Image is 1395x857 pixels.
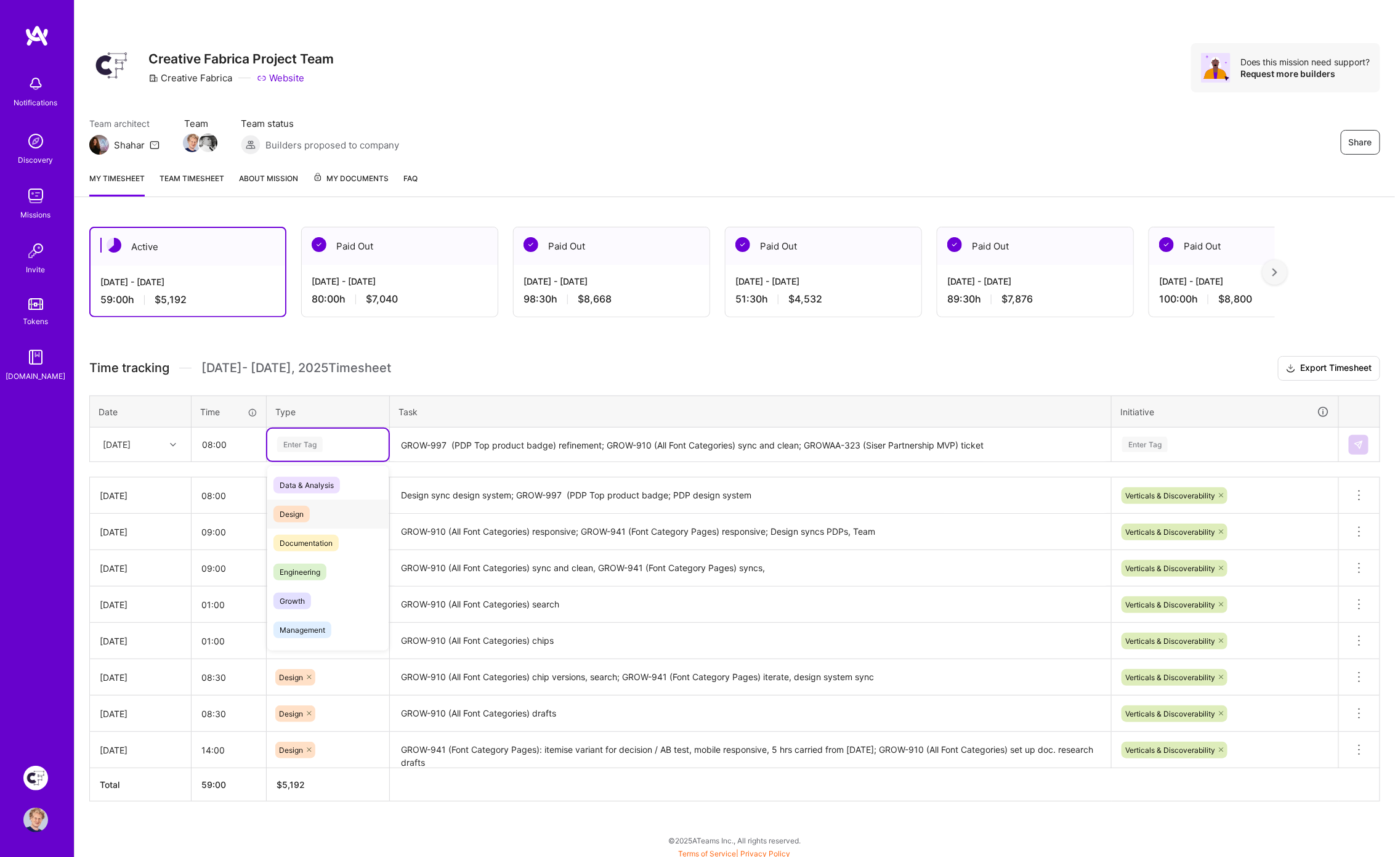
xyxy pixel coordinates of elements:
input: HH:MM [192,661,266,694]
span: Verticals & Discoverability [1125,564,1215,573]
img: Paid Out [947,237,962,252]
div: [DATE] - [DATE] [524,275,700,288]
textarea: GROW-910 (All Font Categories) responsive; GROW-941 (Font Category Pages) responsive; Design sync... [391,515,1110,549]
a: Website [257,71,304,84]
div: Initiative [1120,405,1330,419]
span: Team [184,117,216,130]
th: Type [267,396,390,428]
div: Creative Fabrica [148,71,232,84]
div: Request more builders [1240,68,1370,79]
div: 80:00 h [312,293,488,306]
input: HH:MM [192,552,266,585]
div: Paid Out [1149,227,1345,265]
div: Paid Out [302,227,498,265]
div: [DATE] [100,489,181,502]
div: Notifications [14,96,58,109]
input: HH:MM [192,697,266,730]
div: [DATE] [103,438,131,451]
div: [DATE] [100,562,181,575]
textarea: Design sync design system; GROW-997 (PDP Top product badge; PDP design system [391,479,1110,513]
a: My timesheet [89,172,145,197]
div: Invite [26,263,46,276]
i: icon Chevron [170,442,176,448]
div: [DATE] - [DATE] [100,275,275,288]
div: Does this mission need support? [1240,56,1370,68]
div: [DATE] [100,598,181,611]
span: $7,876 [1001,293,1033,306]
div: Paid Out [514,227,710,265]
span: Management [273,622,331,638]
div: 100:00 h [1159,293,1335,306]
span: Growth [273,593,311,609]
div: Enter Tag [1122,435,1168,454]
img: Builders proposed to company [241,135,261,155]
img: tokens [28,298,43,310]
div: Shahar [114,139,145,152]
span: Verticals & Discoverability [1125,673,1215,682]
img: Company Logo [89,43,134,87]
div: [DATE] - [DATE] [1159,275,1335,288]
span: $5,192 [155,293,187,306]
div: [DATE] [100,707,181,720]
span: Design [279,709,303,718]
span: Verticals & Discoverability [1125,600,1215,609]
img: right [1272,268,1277,277]
textarea: GROW-910 (All Font Categories) search [391,588,1110,622]
input: HH:MM [192,516,266,548]
img: bell [23,71,48,96]
div: [DATE] [100,526,181,538]
span: Share [1349,136,1372,148]
span: Design [279,745,303,755]
span: Verticals & Discoverability [1125,636,1215,646]
img: Paid Out [524,237,538,252]
img: Submit [1354,440,1364,450]
span: Design [273,506,310,522]
span: $ 5,192 [277,779,305,790]
a: Team timesheet [160,172,224,197]
span: Team architect [89,117,160,130]
div: 51:30 h [735,293,912,306]
i: icon Download [1286,362,1296,375]
img: Paid Out [1159,237,1174,252]
button: Export Timesheet [1278,356,1380,381]
span: Builders proposed to company [265,139,399,152]
span: $8,800 [1218,293,1252,306]
div: Tokens [23,315,49,328]
div: [DATE] - [DATE] [735,275,912,288]
img: Paid Out [312,237,326,252]
th: 59:00 [192,768,267,802]
textarea: GROW-997 (PDP Top product badge) refinement; GROW-910 (All Font Categories) sync and clean; GROWA... [391,429,1110,461]
a: About Mission [239,172,298,197]
button: Share [1341,130,1380,155]
div: [DATE] - [DATE] [947,275,1123,288]
span: $4,532 [788,293,822,306]
img: User Avatar [23,808,48,832]
i: icon CompanyGray [148,73,158,83]
textarea: GROW-910 (All Font Categories) sync and clean, GROW-941 (Font Category Pages) syncs, [391,551,1110,586]
span: My Documents [313,172,389,185]
div: Paid Out [726,227,921,265]
img: guide book [23,345,48,370]
img: discovery [23,129,48,153]
input: HH:MM [192,588,266,621]
span: [DATE] - [DATE] , 2025 Timesheet [201,360,391,376]
input: HH:MM [192,734,266,766]
th: Task [390,396,1112,428]
div: [DATE] [100,635,181,648]
input: HH:MM [192,428,265,461]
img: Team Member Avatar [183,134,201,152]
th: Total [90,768,192,802]
div: Paid Out [937,227,1133,265]
span: Data & Analysis [273,477,340,493]
div: 98:30 h [524,293,700,306]
img: logo [25,25,49,47]
div: 89:30 h [947,293,1123,306]
a: My Documents [313,172,389,197]
span: Team status [241,117,399,130]
div: © 2025 ATeams Inc., All rights reserved. [74,825,1395,856]
a: User Avatar [20,808,51,832]
div: Missions [21,208,51,221]
img: Team Member Avatar [199,134,217,152]
span: $7,040 [366,293,398,306]
div: Time [200,405,257,418]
